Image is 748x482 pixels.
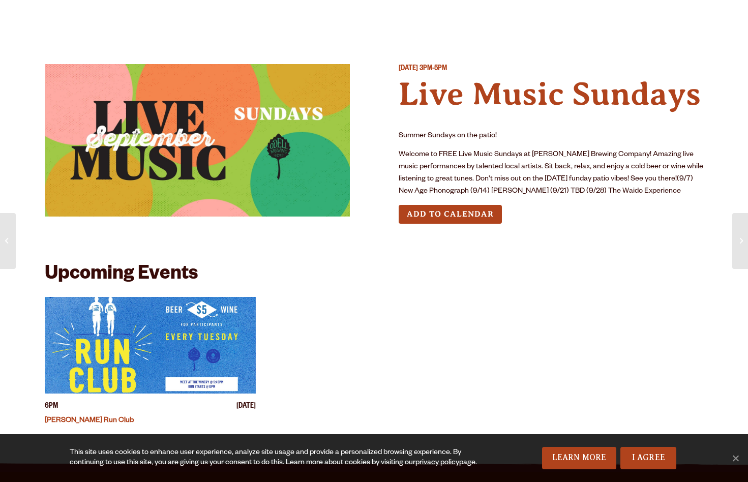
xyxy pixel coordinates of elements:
h2: Upcoming Events [45,264,198,287]
span: Beer [32,13,57,21]
a: Taprooms [101,7,170,29]
a: Winery [286,7,340,29]
span: Gear [214,13,242,21]
a: Odell Home [367,7,405,29]
a: I Agree [620,447,676,469]
p: Welcome to FREE Live Music Sundays at [PERSON_NAME] Brewing Company! Amazing live music performan... [399,149,704,198]
span: Our Story [441,13,500,21]
span: Beer Finder [639,13,703,21]
a: [PERSON_NAME] Run Club [45,417,134,425]
a: Our Story [435,7,506,29]
a: Beer Finder [632,7,709,29]
a: privacy policy [415,459,459,467]
a: Gear [207,7,249,29]
a: Learn More [542,447,617,469]
button: Add to Calendar [399,205,502,224]
span: 6PM [45,402,58,412]
span: 3PM-5PM [420,65,447,73]
span: Taprooms [108,13,164,21]
span: Winery [293,13,334,21]
div: This site uses cookies to enhance user experience, analyze site usage and provide a personalized ... [70,448,488,468]
a: Impact [544,7,594,29]
a: Beer [25,7,64,29]
h4: Live Music Sundays [399,75,704,114]
p: Summer Sundays on the patio! [399,130,704,142]
a: View event details [45,297,256,394]
span: No [730,453,740,463]
span: [DATE] [236,402,256,412]
span: [DATE] [399,65,418,73]
span: Impact [550,13,588,21]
